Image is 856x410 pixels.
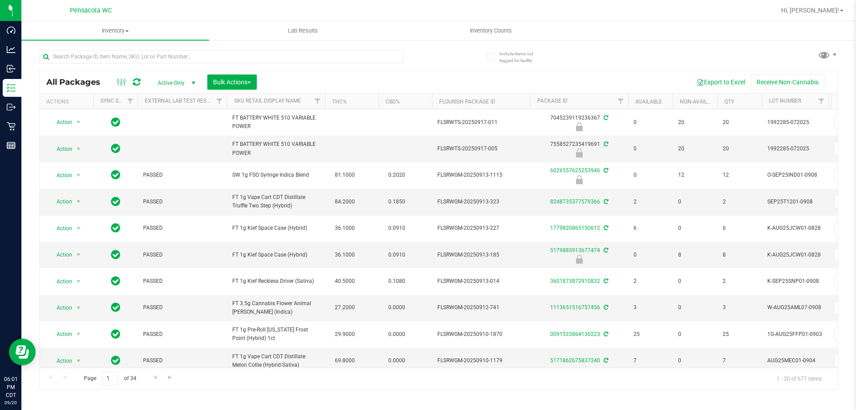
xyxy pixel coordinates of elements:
span: 2 [634,277,667,286]
span: Action [49,248,73,261]
a: Sync Status [100,98,135,104]
button: Bulk Actions [207,75,257,90]
inline-svg: Dashboard [7,26,16,35]
input: 1 [102,372,118,385]
span: PASSED [143,303,222,312]
span: FLSRWGM-20250913-1115 [437,171,525,179]
inline-svg: Reports [7,141,16,150]
span: 84.2000 [330,195,359,208]
span: FLSRWTS-20250917-005 [437,145,525,153]
a: Go to the next page [149,372,162,384]
span: 0.1850 [384,195,410,208]
div: Newly Received [529,255,630,264]
div: Newly Received [529,175,630,184]
span: 8 [723,251,757,259]
a: Filter [613,94,628,109]
span: All Packages [46,77,109,87]
span: FLSRWGM-20250912-741 [437,303,525,312]
span: PASSED [143,356,222,365]
span: FT 1g Vape Cart CDT Distillate Melon Collie (Hybrid-Sativa) [232,352,320,369]
span: In Sync [111,328,120,340]
span: Action [49,355,73,367]
a: Flourish Package ID [439,99,495,105]
span: PASSED [143,171,222,179]
span: In Sync [111,142,120,155]
a: 0091533864130223 [550,331,600,337]
a: Lot Number [769,98,801,104]
span: FT BATTERY WHITE 510 VARIABLE POWER [232,114,320,131]
span: 3 [634,303,667,312]
span: Sync from Compliance System [602,199,608,205]
span: PASSED [143,198,222,206]
a: THC% [332,99,347,105]
span: PASSED [143,330,222,339]
span: 0 [678,303,712,312]
span: Bulk Actions [213,79,251,86]
a: Filter [814,94,829,109]
span: select [73,248,84,261]
span: select [73,275,84,288]
span: K-SEP25SNP01-0908 [767,277,823,286]
span: Sync from Compliance System [602,167,608,174]
span: 69.8000 [330,354,359,367]
span: FT 1g Vape Cart CDT Distillate Truffle Two Step (Hybrid) [232,193,320,210]
span: Sync from Compliance System [602,225,608,231]
span: SW 1g FSO Syringe Indica Blend [232,171,320,179]
span: 20 [723,145,757,153]
span: 0.0000 [384,354,410,367]
span: Action [49,222,73,235]
span: 0 [634,171,667,179]
inline-svg: Outbound [7,103,16,112]
span: 0.0000 [384,328,410,341]
a: 1779820865150612 [550,225,600,231]
span: SEP25T1201-0908 [767,198,823,206]
div: Actions [46,99,90,105]
button: Receive Non-Cannabis [751,75,824,90]
span: FLSRWGM-20250913-185 [437,251,525,259]
a: 3601873872910832 [550,278,600,284]
div: Newly Received [529,122,630,131]
span: 1G-AUG25FFP01-0903 [767,330,823,339]
a: Package ID [537,98,568,104]
a: Filter [212,94,227,109]
span: select [73,116,84,128]
span: In Sync [111,195,120,208]
span: K-AUG25JCW01-0828 [767,224,823,232]
span: 29.9000 [330,328,359,341]
span: FT 1g Pre-Roll [US_STATE] Frost Point (Hybrid) 1ct [232,326,320,343]
span: 0 [678,277,712,286]
a: Inventory Counts [397,21,584,40]
span: FLSRWGM-20250910-1870 [437,330,525,339]
span: 7 [723,356,757,365]
span: Lab Results [276,27,330,35]
button: Export to Excel [691,75,751,90]
span: 2 [634,198,667,206]
span: select [73,302,84,314]
span: 0 [678,356,712,365]
a: Sku Retail Display Name [234,98,301,104]
a: Filter [310,94,325,109]
inline-svg: Retail [7,122,16,131]
span: W-AUG25AML07-0908 [767,303,823,312]
span: O-SEP25IND01-0908 [767,171,823,179]
span: 20 [678,118,712,127]
span: 36.1000 [330,248,359,261]
span: FT BATTERY WHITE 510 VARIABLE POWER [232,140,320,157]
span: Sync from Compliance System [602,331,608,337]
a: Qty [724,99,734,105]
span: Sync from Compliance System [602,115,608,121]
p: 06:01 PM CDT [4,375,17,399]
span: 2 [723,277,757,286]
span: Sync from Compliance System [602,278,608,284]
span: 3 [723,303,757,312]
iframe: Resource center [9,339,36,365]
span: Page of 34 [76,372,144,385]
span: In Sync [111,301,120,314]
span: select [73,143,84,155]
span: FT 3.5g Cannabis Flower Animal [PERSON_NAME] (Indica) [232,299,320,316]
span: 6 [723,224,757,232]
span: FLSRWTS-20250917-011 [437,118,525,127]
span: 40.5000 [330,275,359,288]
a: CBD% [386,99,400,105]
span: FT 1g Kief Space Case (Hybrid) [232,224,320,232]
